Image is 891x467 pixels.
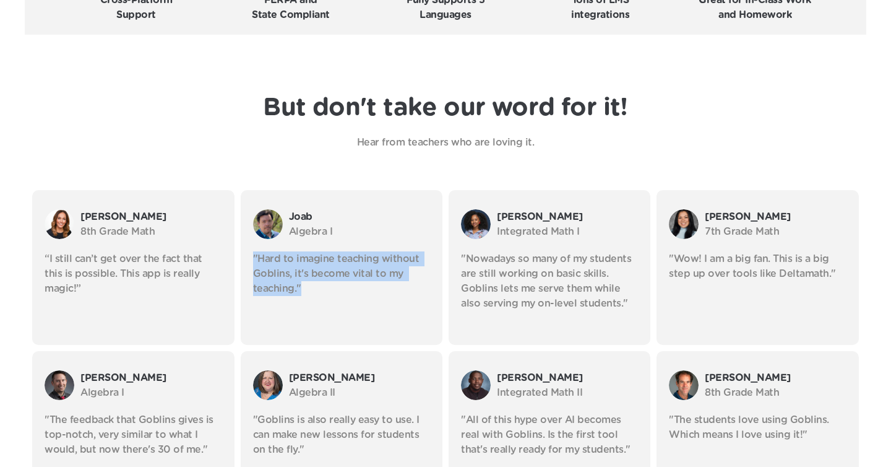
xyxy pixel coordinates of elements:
p: [PERSON_NAME] [705,370,846,385]
p: Joab [289,209,430,224]
p: "The feedback that Goblins gives is top-notch, very similar to what I would, but now there's 30 o... [45,412,222,457]
p: [PERSON_NAME] [80,209,222,224]
p: "All of this hype over AI becomes real with Goblins. Is the first tool that's really ready for my... [461,412,638,457]
p: [PERSON_NAME] [497,370,638,385]
p: “I still can’t get over the fact that this is possible. This app is really magic!” [45,251,222,296]
p: [PERSON_NAME] [80,370,222,385]
p: "Goblins is also really easy to use. I can make new lessons for students on the fly." [253,412,430,457]
p: Algebra II [289,385,430,400]
p: Hear from teachers who are loving it. [229,135,662,150]
h1: But don't take our word for it! [263,93,627,123]
p: [PERSON_NAME] [705,209,846,224]
p: 8th Grade Math [705,385,846,400]
p: "Wow! I am a big fan. This is a big step up over tools like Deltamath." [669,251,846,281]
p: [PERSON_NAME] [289,370,430,385]
p: Algebra I [289,224,430,239]
p: Algebra I [80,385,222,400]
p: "Hard to imagine teaching without Goblins, it's become vital to my teaching." [253,251,430,296]
p: "The students love using Goblins. Which means I love using it!" [669,412,846,442]
p: "Nowadays so many of my students are still working on basic skills. Goblins lets me serve them wh... [461,251,638,311]
p: 8th Grade Math [80,224,222,239]
p: Integrated Math II [497,385,638,400]
p: 7th Grade Math [705,224,846,239]
p: Integrated Math I [497,224,638,239]
p: [PERSON_NAME] [497,209,638,224]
